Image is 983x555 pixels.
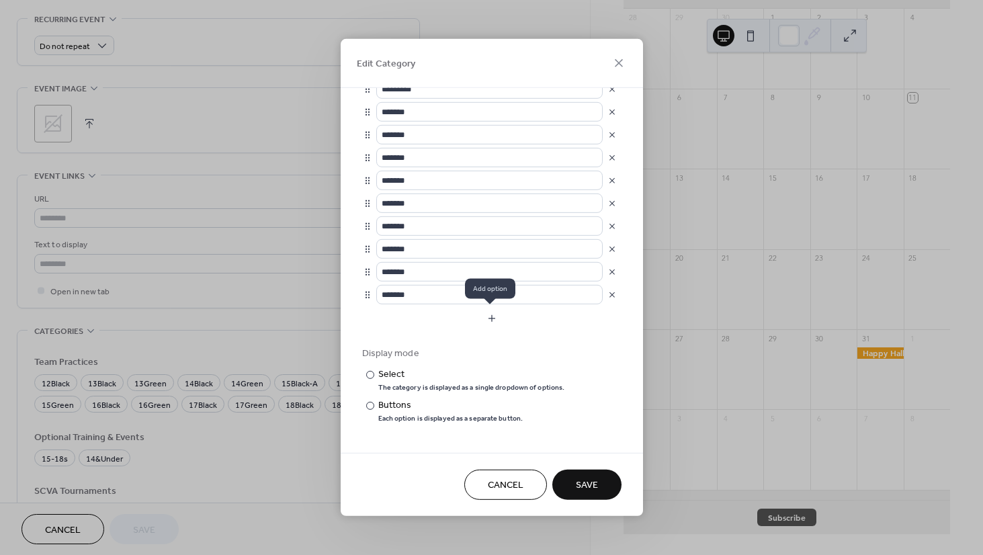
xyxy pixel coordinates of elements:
div: Display mode [362,347,619,361]
span: Save [576,479,598,493]
span: Cancel [488,479,523,493]
button: Cancel [464,470,547,500]
span: Add option [465,279,515,299]
span: Edit Category [357,57,415,71]
div: The category is displayed as a single dropdown of options. [378,383,565,392]
div: Each option is displayed as a separate button. [378,414,523,423]
div: Buttons [378,398,521,413]
button: Save [552,470,622,500]
div: Select [378,368,562,382]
